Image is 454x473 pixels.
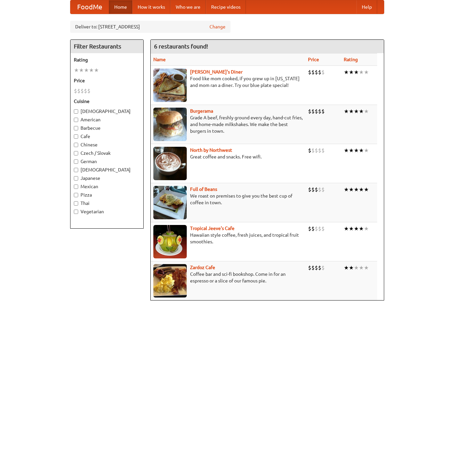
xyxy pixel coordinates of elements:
[153,153,303,160] p: Great coffee and snacks. Free wifi.
[315,264,318,271] li: $
[359,186,364,193] li: ★
[315,186,318,193] li: $
[153,232,303,245] p: Hawaiian style coffee, fresh juices, and tropical fruit smoothies.
[344,264,349,271] li: ★
[318,108,321,115] li: $
[349,264,354,271] li: ★
[318,264,321,271] li: $
[190,226,235,231] a: Tropical Jeeve's Cafe
[354,69,359,76] li: ★
[153,186,187,219] img: beans.jpg
[74,166,140,173] label: [DEMOGRAPHIC_DATA]
[74,143,78,147] input: Chinese
[308,264,311,271] li: $
[74,151,78,155] input: Czech / Slovak
[354,225,359,232] li: ★
[311,225,315,232] li: $
[311,69,315,76] li: $
[74,134,78,139] input: Cafe
[359,264,364,271] li: ★
[311,264,315,271] li: $
[359,69,364,76] li: ★
[354,147,359,154] li: ★
[153,193,303,206] p: We roast on premises to give you the best cup of coffee in town.
[74,126,78,130] input: Barbecue
[318,69,321,76] li: $
[74,201,78,206] input: Thai
[74,208,140,215] label: Vegetarian
[70,40,143,53] h4: Filter Restaurants
[315,225,318,232] li: $
[81,87,84,95] li: $
[315,147,318,154] li: $
[364,108,369,115] li: ★
[359,225,364,232] li: ★
[364,69,369,76] li: ★
[318,186,321,193] li: $
[190,265,215,270] a: Zardoz Cafe
[349,69,354,76] li: ★
[315,69,318,76] li: $
[74,125,140,131] label: Barbecue
[84,67,89,74] li: ★
[74,98,140,105] h5: Cuisine
[74,67,79,74] li: ★
[153,147,187,180] img: north.jpg
[311,186,315,193] li: $
[89,67,94,74] li: ★
[74,108,140,115] label: [DEMOGRAPHIC_DATA]
[359,147,364,154] li: ★
[74,141,140,148] label: Chinese
[349,186,354,193] li: ★
[74,200,140,207] label: Thai
[132,0,170,14] a: How it works
[70,0,109,14] a: FoodMe
[74,168,78,172] input: [DEMOGRAPHIC_DATA]
[308,69,311,76] li: $
[74,133,140,140] label: Cafe
[359,108,364,115] li: ★
[344,186,349,193] li: ★
[321,225,325,232] li: $
[344,69,349,76] li: ★
[311,108,315,115] li: $
[153,75,303,89] p: Food like mom cooked, if you grew up in [US_STATE] and mom ran a diner. Try our blue plate special!
[74,185,78,189] input: Mexican
[354,108,359,115] li: ★
[190,69,243,75] a: [PERSON_NAME]'s Diner
[74,87,77,95] li: $
[206,0,246,14] a: Recipe videos
[153,57,166,62] a: Name
[354,264,359,271] li: ★
[364,264,369,271] li: ★
[154,43,208,49] ng-pluralize: 6 restaurants found!
[311,147,315,154] li: $
[74,176,78,181] input: Japanese
[87,87,91,95] li: $
[308,186,311,193] li: $
[84,87,87,95] li: $
[308,108,311,115] li: $
[315,108,318,115] li: $
[321,108,325,115] li: $
[209,23,225,30] a: Change
[344,225,349,232] li: ★
[74,109,78,114] input: [DEMOGRAPHIC_DATA]
[153,264,187,298] img: zardoz.jpg
[349,225,354,232] li: ★
[190,147,232,153] b: North by Northwest
[318,147,321,154] li: $
[74,150,140,156] label: Czech / Slovak
[354,186,359,193] li: ★
[74,77,140,84] h5: Price
[74,192,140,198] label: Pizza
[74,210,78,214] input: Vegetarian
[70,21,231,33] div: Deliver to: [STREET_ADDRESS]
[321,147,325,154] li: $
[364,147,369,154] li: ★
[308,225,311,232] li: $
[74,118,78,122] input: American
[321,69,325,76] li: $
